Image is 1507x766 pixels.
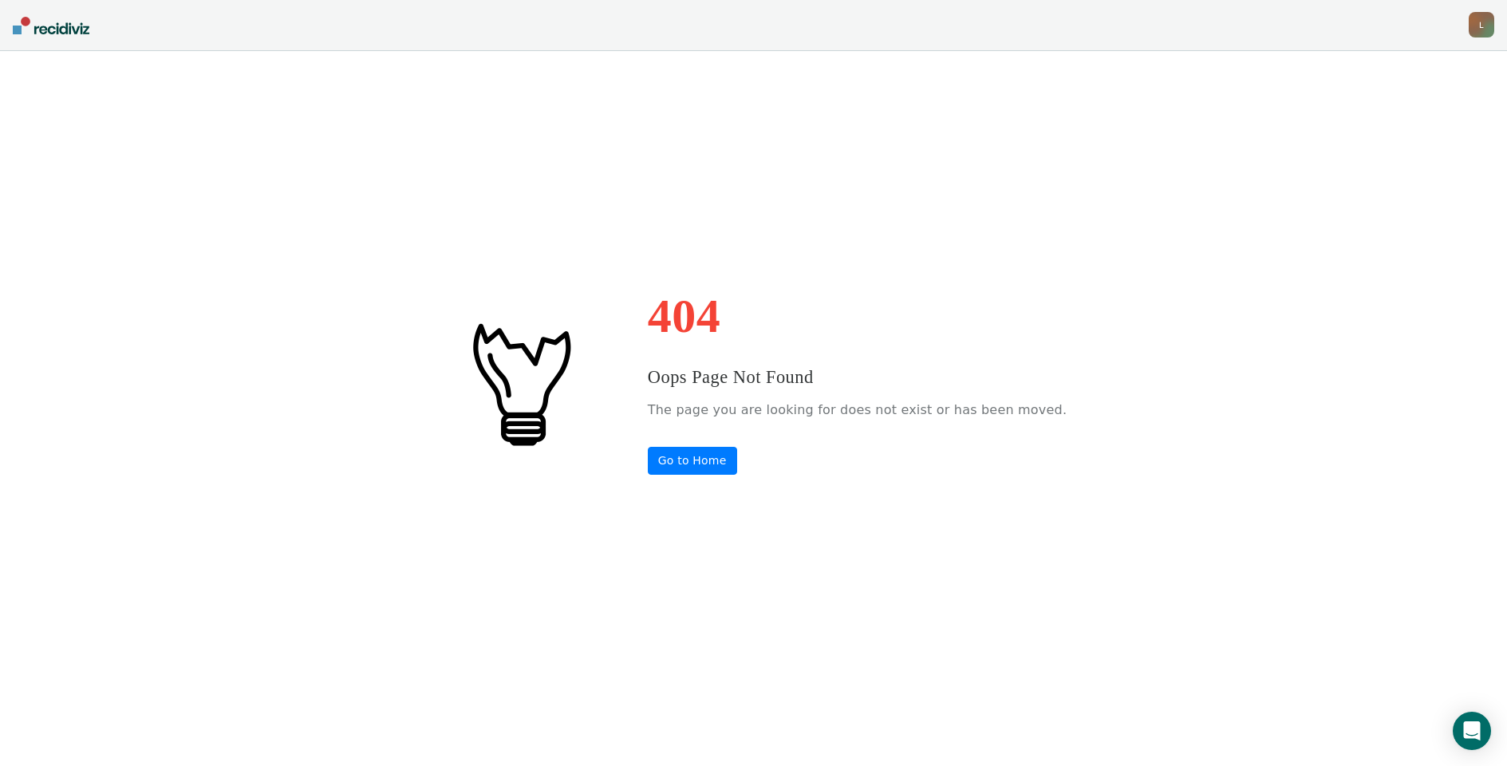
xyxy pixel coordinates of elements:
div: Open Intercom Messenger [1453,712,1491,750]
img: Recidiviz [13,17,89,34]
a: Go to Home [648,447,737,475]
img: # [440,303,600,463]
h1: 404 [648,292,1067,340]
p: The page you are looking for does not exist or has been moved. [648,398,1067,422]
h3: Oops Page Not Found [648,364,1067,391]
button: L [1469,12,1494,38]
